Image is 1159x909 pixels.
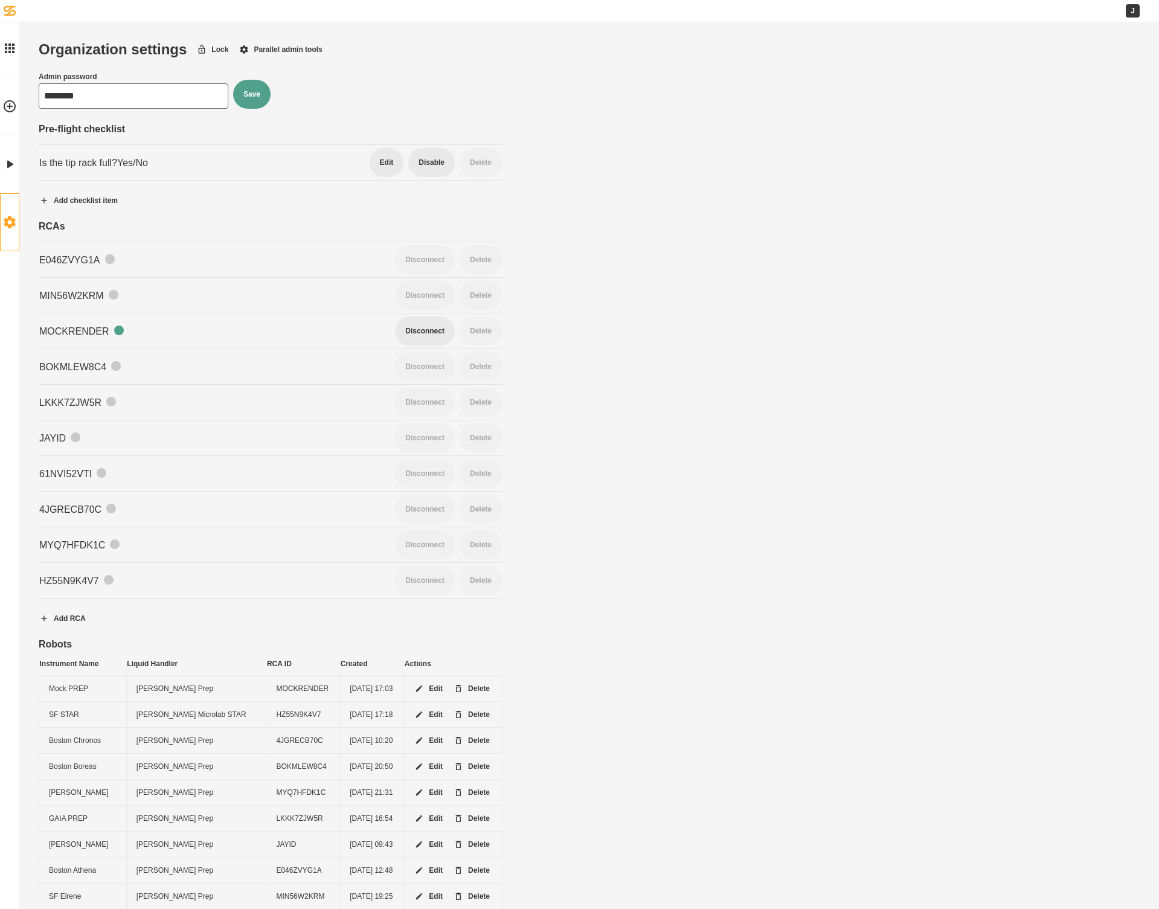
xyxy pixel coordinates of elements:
[404,699,453,730] button: Edit
[404,803,453,834] button: Edit
[340,858,404,884] td: [DATE] 12:48
[39,858,127,884] td: Boston Athena
[443,829,500,859] button: Delete
[460,423,502,452] button: Delete
[443,751,500,782] button: Delete
[460,530,502,559] button: Delete
[266,858,340,884] td: E046ZVYG1A
[460,316,502,345] button: Delete
[340,652,404,676] th: Created
[266,832,340,858] td: JAYID
[39,832,127,858] td: [PERSON_NAME]
[404,652,502,676] th: Actions
[340,702,404,728] td: [DATE] 17:18
[29,603,96,634] button: Add RCA
[126,702,266,728] td: [PERSON_NAME] Microlab STAR
[39,72,97,83] label: Admin password
[340,754,404,780] td: [DATE] 20:50
[460,459,502,488] button: Delete
[404,673,453,704] button: Edit
[395,459,455,488] button: Disconnect
[395,495,455,524] button: Disconnect
[370,148,404,177] button: Edit
[39,652,127,676] th: Instrument Name
[126,652,266,676] th: Liquid Handler
[340,806,404,832] td: [DATE] 16:54
[404,725,453,756] button: Edit
[460,566,502,595] button: Delete
[408,148,455,177] button: Disable
[443,777,500,808] button: Delete
[239,44,323,55] a: Parallel admin tools
[266,702,340,728] td: HZ55N9K4V7
[266,806,340,832] td: LKKK7ZJW5R
[266,754,340,780] td: BOKMLEW8C4
[39,754,127,780] td: Boston Boreas
[126,806,266,832] td: [PERSON_NAME] Prep
[126,780,266,806] td: [PERSON_NAME] Prep
[404,855,453,885] button: Edit
[39,432,384,444] div: JAYID
[460,281,502,310] button: Delete
[340,780,404,806] td: [DATE] 21:31
[126,676,266,702] td: [PERSON_NAME] Prep
[126,754,266,780] td: [PERSON_NAME] Prep
[39,676,127,702] td: Mock PREP
[1126,4,1140,18] div: J
[39,123,502,135] div: Pre-flight checklist
[460,148,502,177] button: Delete
[29,185,128,216] button: Add checklist item
[39,361,384,373] div: BOKMLEW8C4
[395,388,455,417] button: Disconnect
[39,397,384,408] div: LKKK7ZJW5R
[39,468,384,480] div: 61NVI52VTI
[233,80,271,109] button: Save
[229,34,332,65] button: Parallel admin tools
[443,855,500,885] button: Delete
[460,352,502,381] button: Delete
[39,780,127,806] td: [PERSON_NAME]
[395,530,455,559] button: Disconnect
[39,702,127,728] td: SF STAR
[340,676,404,702] td: [DATE] 17:03
[404,777,453,808] button: Edit
[39,575,384,586] div: HZ55N9K4V7
[39,290,384,301] div: MIN56W2KRM
[126,858,266,884] td: [PERSON_NAME] Prep
[39,326,384,337] div: MOCKRENDER
[395,566,455,595] button: Disconnect
[4,5,16,17] img: Spaero logomark
[126,728,266,754] td: [PERSON_NAME] Prep
[39,504,384,515] div: 4JGRECB70C
[187,34,239,65] button: Lock
[39,220,502,232] div: RCAs
[460,245,502,274] button: Delete
[266,728,340,754] td: 4JGRECB70C
[340,832,404,858] td: [DATE] 09:43
[460,495,502,524] button: Delete
[266,652,340,676] th: RCA ID
[443,725,500,756] button: Delete
[39,145,359,181] td: Is the tip rack full? Yes/No
[395,352,455,381] button: Disconnect
[39,806,127,832] td: GAIA PREP
[39,41,187,58] div: Organization settings
[266,780,340,806] td: MYQ7HFDK1C
[126,832,266,858] td: [PERSON_NAME] Prep
[443,673,500,704] button: Delete
[404,829,453,859] button: Edit
[395,245,455,274] button: Disconnect
[266,676,340,702] td: MOCKRENDER
[443,699,500,730] button: Delete
[404,751,453,782] button: Edit
[460,388,502,417] button: Delete
[39,638,502,650] div: Robots
[395,281,455,310] button: Disconnect
[39,254,384,266] div: E046ZVYG1A
[395,316,455,345] button: Disconnect
[443,803,500,834] button: Delete
[340,728,404,754] td: [DATE] 10:20
[39,539,384,551] div: MYQ7HFDK1C
[395,423,455,452] button: Disconnect
[39,728,127,754] td: Boston Chronos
